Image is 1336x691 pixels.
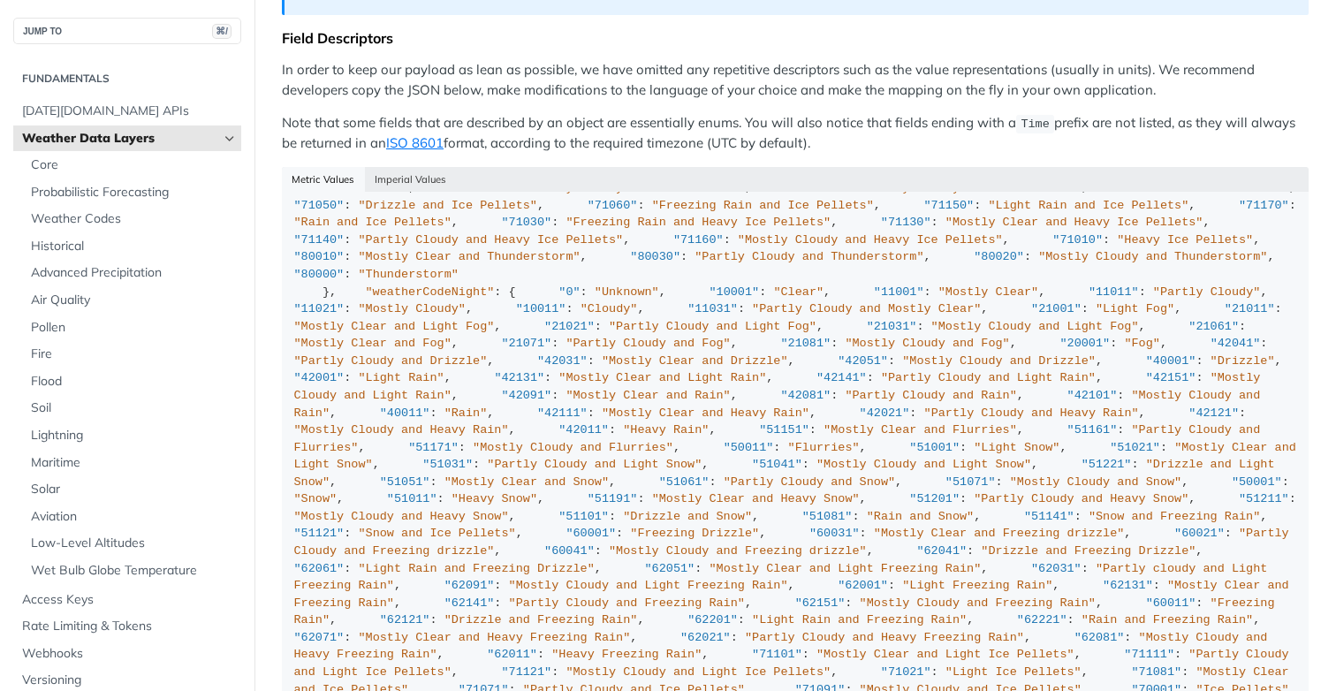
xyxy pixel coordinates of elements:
[1089,510,1260,523] span: "Snow and Freezing Rain"
[294,579,1296,610] span: "Mostly Clear and Freezing Rain"
[13,71,241,87] h2: Fundamentals
[22,260,241,286] a: Advanced Precipitation
[31,264,237,282] span: Advanced Precipitation
[294,337,452,350] span: "Mostly Clear and Fog"
[909,492,960,505] span: "51201"
[724,441,774,454] span: "50011"
[22,179,241,206] a: Probabilistic Forecasting
[1082,613,1253,626] span: "Rain and Freezing Rain"
[212,24,232,39] span: ⌘/
[1124,337,1160,350] span: "Fog"
[358,199,537,212] span: "Drizzle and Ice Pellets"
[1024,510,1074,523] span: "51141"
[294,320,495,333] span: "Mostly Clear and Light Fog"
[22,103,237,120] span: [DATE][DOMAIN_NAME] APIs
[386,134,444,151] a: ISO 8601
[13,587,241,613] a: Access Keys
[780,337,831,350] span: "21081"
[365,167,457,192] button: Imperial Values
[924,199,975,212] span: "71150"
[1052,233,1103,247] span: "71010"
[422,458,473,471] span: "51031"
[588,199,638,212] span: "71060"
[809,527,860,540] span: "60031"
[945,216,1203,229] span: "Mostly Clear and Heavy Ice Pellets"
[1225,302,1275,315] span: "21011"
[630,250,680,263] span: "80030"
[1017,613,1067,626] span: "62221"
[31,427,237,444] span: Lightning
[13,613,241,640] a: Rate Limiting & Tokens
[358,250,580,263] span: "Mostly Clear and Thunderstorm"
[501,337,551,350] span: "21071"
[630,527,759,540] span: "Freezing Drizzle"
[1188,320,1239,333] span: "21061"
[1232,475,1282,489] span: "50001"
[282,113,1309,154] p: Note that some fields that are described by an object are essentially enums. You will also notice...
[22,645,237,663] span: Webhooks
[623,423,709,437] span: "Heavy Rain"
[909,441,960,454] span: "51001"
[31,399,237,417] span: Soil
[709,285,759,299] span: "10001"
[902,579,1052,592] span: "Light Freezing Rain"
[1146,596,1196,610] span: "60011"
[22,315,241,341] a: Pollen
[752,648,802,661] span: "71101"
[931,320,1139,333] span: "Mostly Cloudy and Light Fog"
[1082,458,1132,471] span: "51221"
[294,423,509,437] span: "Mostly Cloudy and Heavy Rain"
[816,371,867,384] span: "42141"
[838,354,888,368] span: "42051"
[22,476,241,503] a: Solar
[566,337,730,350] span: "Partly Cloudy and Fog"
[645,562,695,575] span: "62051"
[759,423,809,437] span: "51151"
[566,665,831,679] span: "Mostly Cloudy and Light Ice Pellets"
[581,302,638,315] span: "Cloudy"
[358,268,458,281] span: "Thunderstorm"
[752,458,802,471] span: "51041"
[31,508,237,526] span: Aviation
[945,665,1082,679] span: "Light Ice Pellets"
[652,492,860,505] span: "Mostly Clear and Heavy Snow"
[938,285,1038,299] span: "Mostly Clear"
[1103,579,1153,592] span: "62131"
[282,60,1309,100] p: In order to keep our payload as lean as possible, we have omitted any repetitive descriptors such...
[802,510,853,523] span: "51081"
[501,389,551,402] span: "42091"
[881,371,1096,384] span: "Partly Cloudy and Light Rain"
[1031,302,1082,315] span: "21001"
[294,423,1268,454] span: "Partly Cloudy and Flurries"
[294,527,345,540] span: "51121"
[1211,337,1261,350] span: "42041"
[687,302,738,315] span: "11031"
[924,406,1139,420] span: "Partly Cloudy and Heavy Rain"
[845,389,1016,402] span: "Partly Cloudy and Rain"
[595,285,659,299] span: "Unknown"
[902,354,1096,368] span: "Mostly Cloudy and Drizzle"
[773,285,824,299] span: "Clear"
[31,292,237,309] span: Air Quality
[1038,250,1267,263] span: "Mostly Cloudy and Thunderstorm"
[358,631,630,644] span: "Mostly Clear and Heavy Freezing Rain"
[473,441,673,454] span: "Mostly Cloudy and Flurries"
[795,596,846,610] span: "62151"
[566,527,616,540] span: "60001"
[509,596,745,610] span: "Partly Cloudy and Freezing Rain"
[1059,337,1110,350] span: "20001"
[609,320,816,333] span: "Partly Cloudy and Light Fog"
[380,475,430,489] span: "51051"
[501,665,551,679] span: "71121"
[558,285,580,299] span: "0"
[659,475,710,489] span: "51061"
[695,250,923,263] span: "Partly Cloudy and Thunderstorm"
[945,475,996,489] span: "51071"
[974,492,1188,505] span: "Partly Cloudy and Heavy Snow"
[816,458,1031,471] span: "Mostly Cloudy and Light Snow"
[673,233,724,247] span: "71160"
[623,510,752,523] span: "Drizzle and Snow"
[988,199,1188,212] span: "Light Rain and Ice Pellets"
[724,475,895,489] span: "Partly Cloudy and Snow"
[867,320,917,333] span: "21031"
